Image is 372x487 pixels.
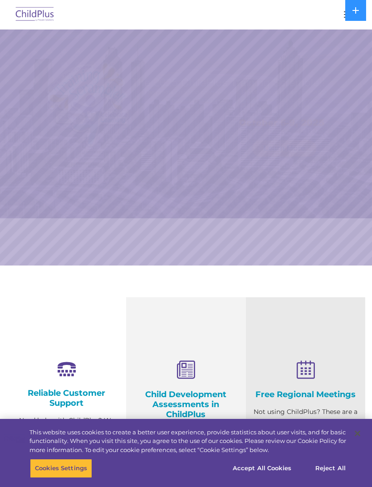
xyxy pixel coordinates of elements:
[253,406,358,463] p: Not using ChildPlus? These are a great opportunity to network and learn from ChildPlus users. Fin...
[302,459,359,478] button: Reject All
[253,389,358,399] h4: Free Regional Meetings
[14,388,119,408] h4: Reliable Customer Support
[253,140,316,157] a: Learn More
[30,459,92,478] button: Cookies Settings
[14,4,56,25] img: ChildPlus by Procare Solutions
[133,389,239,419] h4: Child Development Assessments in ChildPlus
[29,428,346,455] div: This website uses cookies to create a better user experience, provide statistics about user visit...
[348,423,367,443] button: Close
[228,459,296,478] button: Accept All Cookies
